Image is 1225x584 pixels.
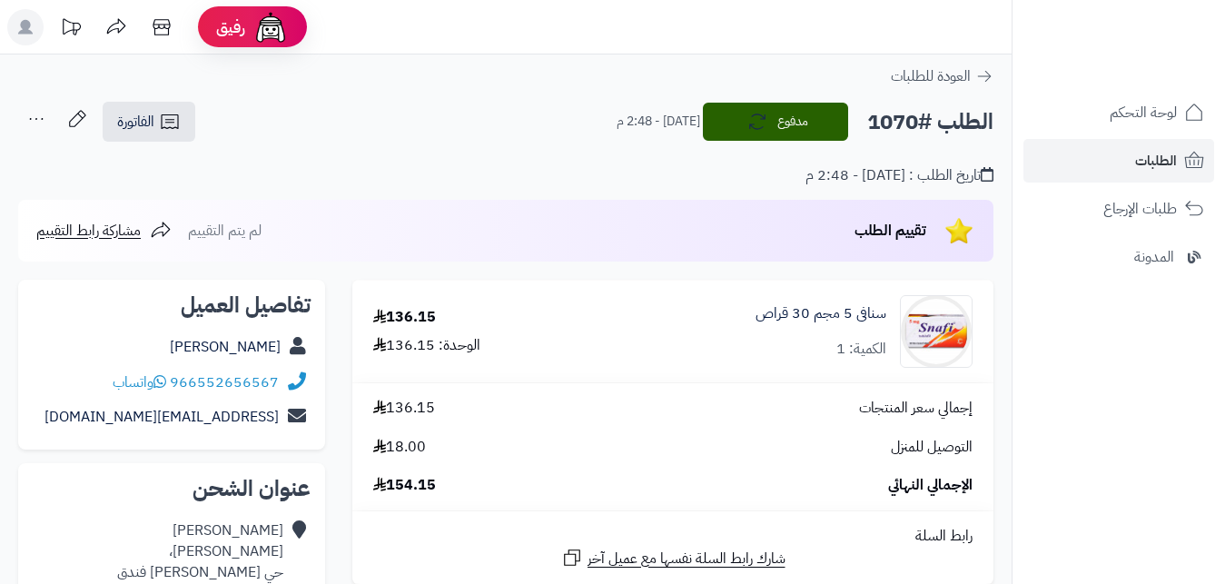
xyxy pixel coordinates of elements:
[855,220,926,242] span: تقييم الطلب
[1023,187,1214,231] a: طلبات الإرجاع
[1110,100,1177,125] span: لوحة التحكم
[360,526,986,547] div: رابط السلة
[113,371,166,393] a: واتساب
[901,295,972,368] img: 64533eb3a6d93f4fe31fc56e47b94dc13857-90x90.jpg
[48,9,94,50] a: تحديثات المنصة
[170,336,281,358] a: [PERSON_NAME]
[1023,139,1214,183] a: الطلبات
[703,103,848,141] button: مدفوع
[867,104,993,141] h2: الطلب #1070
[36,220,172,242] a: مشاركة رابط التقييم
[588,549,785,569] span: شارك رابط السلة نفسها مع عميل آخر
[756,303,886,324] a: سنافى 5 مجم 30 قراص
[373,335,480,356] div: الوحدة: 136.15
[891,65,971,87] span: العودة للطلبات
[170,371,279,393] a: 966552656567
[103,102,195,142] a: الفاتورة
[373,475,436,496] span: 154.15
[836,339,886,360] div: الكمية: 1
[561,547,785,569] a: شارك رابط السلة نفسها مع عميل آخر
[117,111,154,133] span: الفاتورة
[252,9,289,45] img: ai-face.png
[1103,196,1177,222] span: طلبات الإرجاع
[1023,91,1214,134] a: لوحة التحكم
[33,294,311,316] h2: تفاصيل العميل
[373,398,435,419] span: 136.15
[373,307,436,328] div: 136.15
[36,220,141,242] span: مشاركة رابط التقييم
[216,16,245,38] span: رفيق
[891,65,993,87] a: العودة للطلبات
[859,398,973,419] span: إجمالي سعر المنتجات
[373,437,426,458] span: 18.00
[1134,244,1174,270] span: المدونة
[888,475,973,496] span: الإجمالي النهائي
[44,406,279,428] a: [EMAIL_ADDRESS][DOMAIN_NAME]
[617,113,700,131] small: [DATE] - 2:48 م
[188,220,262,242] span: لم يتم التقييم
[33,478,311,500] h2: عنوان الشحن
[1135,148,1177,173] span: الطلبات
[1023,235,1214,279] a: المدونة
[891,437,973,458] span: التوصيل للمنزل
[805,165,993,186] div: تاريخ الطلب : [DATE] - 2:48 م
